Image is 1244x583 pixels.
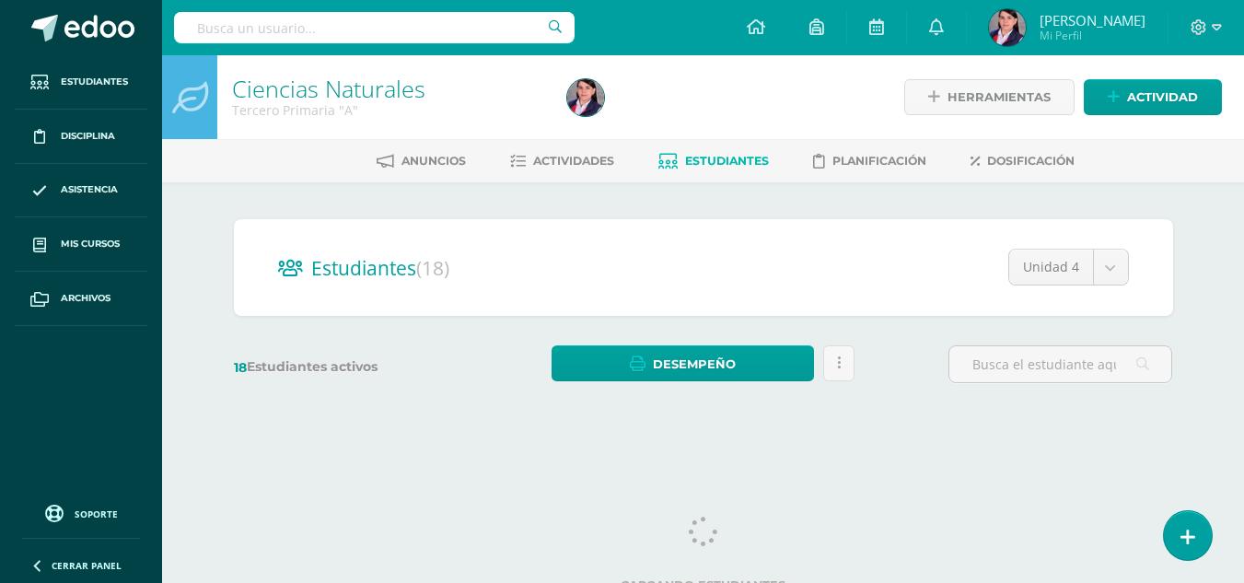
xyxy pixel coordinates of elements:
[15,272,147,326] a: Archivos
[1127,80,1198,114] span: Actividad
[416,255,449,281] span: (18)
[1009,250,1128,285] a: Unidad 4
[1040,28,1145,43] span: Mi Perfil
[61,237,120,251] span: Mis cursos
[832,154,926,168] span: Planificación
[653,347,736,381] span: Desempeño
[15,164,147,218] a: Asistencia
[15,217,147,272] a: Mis cursos
[75,507,118,520] span: Soporte
[234,358,458,376] label: Estudiantes activos
[232,101,545,119] div: Tercero Primaria 'A'
[987,154,1075,168] span: Dosificación
[533,154,614,168] span: Actividades
[377,146,466,176] a: Anuncios
[401,154,466,168] span: Anuncios
[948,80,1051,114] span: Herramientas
[1023,250,1079,285] span: Unidad 4
[567,79,604,116] img: 23d42507aef40743ce11d9d3b276c8c7.png
[989,9,1026,46] img: 23d42507aef40743ce11d9d3b276c8c7.png
[311,255,449,281] span: Estudiantes
[1084,79,1222,115] a: Actividad
[685,154,769,168] span: Estudiantes
[61,182,118,197] span: Asistencia
[510,146,614,176] a: Actividades
[52,559,122,572] span: Cerrar panel
[658,146,769,176] a: Estudiantes
[552,345,814,381] a: Desempeño
[234,359,247,376] span: 18
[232,73,425,104] a: Ciencias Naturales
[1040,11,1145,29] span: [PERSON_NAME]
[174,12,575,43] input: Busca un usuario...
[971,146,1075,176] a: Dosificación
[904,79,1075,115] a: Herramientas
[61,75,128,89] span: Estudiantes
[949,346,1171,382] input: Busca el estudiante aquí...
[15,110,147,164] a: Disciplina
[22,500,140,525] a: Soporte
[61,129,115,144] span: Disciplina
[813,146,926,176] a: Planificación
[232,76,545,101] h1: Ciencias Naturales
[61,291,110,306] span: Archivos
[15,55,147,110] a: Estudiantes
